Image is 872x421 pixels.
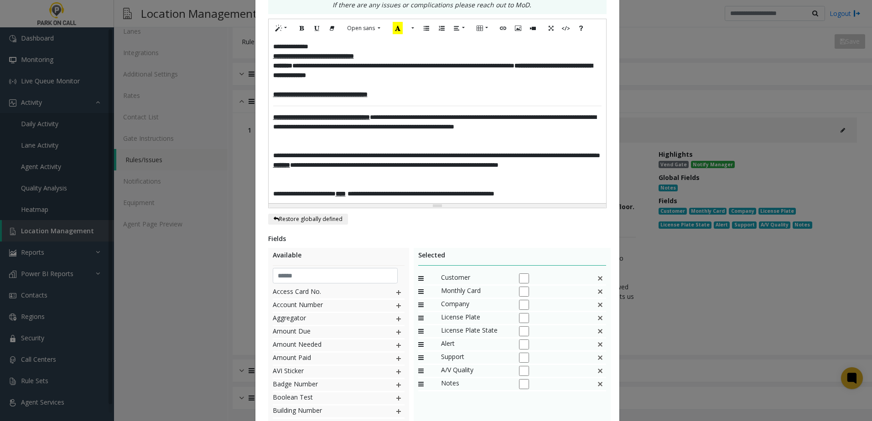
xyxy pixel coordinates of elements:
[525,21,541,36] button: Video
[273,366,376,378] span: AVI Sticker
[273,406,376,417] span: Building Number
[495,21,511,36] button: Link (CTRL+K)
[268,214,348,225] button: Restore globally defined
[441,325,509,337] span: License Plate State
[395,287,402,298] img: plusIcon.svg
[472,21,493,36] button: Table
[268,234,607,243] div: Fields
[388,21,408,36] button: Recent Color
[347,24,375,32] span: Open sans
[419,21,434,36] button: Unordered list (CTRL+SHIFT+NUM7)
[597,312,604,324] img: false
[395,326,402,338] img: plusIcon.svg
[543,21,559,36] button: Full Screen
[273,250,405,266] div: Available
[395,379,402,391] img: plusIcon.svg
[273,392,376,404] span: Boolean Test
[294,21,310,36] button: Bold (CTRL+B)
[441,312,509,324] span: License Plate
[395,406,402,417] img: plusIcon.svg
[273,379,376,391] span: Badge Number
[597,339,604,350] img: This is a default field and cannot be deleted.
[573,21,589,36] button: Help
[597,325,604,337] img: false
[418,250,607,266] div: Selected
[558,21,574,36] button: Code View
[441,339,509,350] span: Alert
[441,352,509,364] span: Support
[434,21,449,36] button: Ordered list (CTRL+SHIFT+NUM8)
[449,21,470,36] button: Paragraph
[324,21,340,36] button: Remove Font Style (CTRL+\)
[342,21,385,35] button: Font Family
[441,378,509,390] span: Notes
[441,272,509,284] span: Customer
[395,366,402,378] img: plusIcon.svg
[395,313,402,325] img: plusIcon.svg
[597,378,604,390] img: This is a default field and cannot be deleted.
[441,365,509,377] span: A/V Quality
[510,21,526,36] button: Picture
[597,299,604,311] img: false
[597,272,604,284] img: false
[273,300,376,312] span: Account Number
[395,392,402,404] img: plusIcon.svg
[309,21,325,36] button: Underline (CTRL+U)
[441,299,509,311] span: Company
[441,286,509,298] span: Monthly Card
[597,352,604,364] img: This is a default field and cannot be deleted.
[273,353,376,365] span: Amount Paid
[395,300,402,312] img: plusIcon.svg
[273,326,376,338] span: Amount Due
[597,365,604,377] img: This is a default field and cannot be deleted.
[271,21,292,36] button: Style
[597,286,604,298] img: false
[395,353,402,365] img: plusIcon.svg
[273,313,376,325] span: Aggregator
[269,204,606,208] div: Resize
[407,21,416,36] button: More Color
[273,287,376,298] span: Access Card No.
[395,339,402,351] img: plusIcon.svg
[273,339,376,351] span: Amount Needed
